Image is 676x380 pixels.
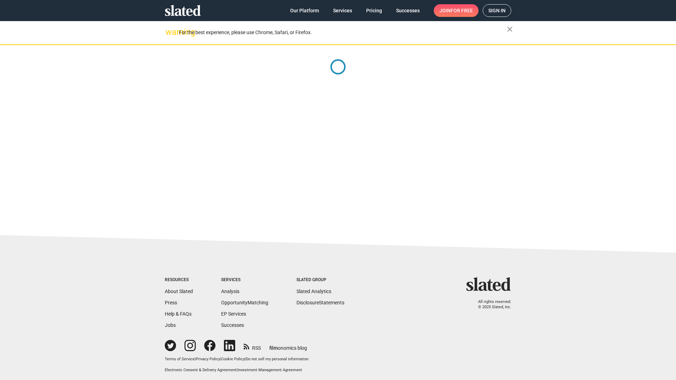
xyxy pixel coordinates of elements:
[221,322,244,328] a: Successes
[246,357,308,362] button: Do not sell my personal information
[290,4,319,17] span: Our Platform
[237,368,238,372] span: |
[179,28,507,37] div: For the best experience, please use Chrome, Safari, or Firefox.
[451,4,473,17] span: for free
[269,345,278,351] span: film
[165,289,193,294] a: About Slated
[221,357,245,361] a: Cookie Policy
[296,289,331,294] a: Slated Analytics
[390,4,425,17] a: Successes
[439,4,473,17] span: Join
[483,4,511,17] a: Sign in
[165,368,237,372] a: Electronic Consent & Delivery Agreement
[488,5,506,17] span: Sign in
[333,4,352,17] span: Services
[220,357,221,361] span: |
[196,357,220,361] a: Privacy Policy
[506,25,514,33] mat-icon: close
[165,357,195,361] a: Terms of Service
[195,357,196,361] span: |
[296,300,344,305] a: DisclosureStatements
[221,300,268,305] a: OpportunityMatching
[284,4,325,17] a: Our Platform
[165,28,174,36] mat-icon: warning
[221,311,246,317] a: EP Services
[327,4,358,17] a: Services
[245,357,246,361] span: |
[396,4,420,17] span: Successes
[244,341,261,351] a: RSS
[221,289,239,294] a: Analysis
[269,339,307,351] a: filmonomics blog
[434,4,478,17] a: Joinfor free
[366,4,382,17] span: Pricing
[165,277,193,283] div: Resources
[165,300,177,305] a: Press
[361,4,388,17] a: Pricing
[165,311,192,317] a: Help & FAQs
[296,277,344,283] div: Slated Group
[471,299,511,310] p: All rights reserved. © 2025 Slated, Inc.
[238,368,302,372] a: Investment Management Agreement
[165,322,176,328] a: Jobs
[221,277,268,283] div: Services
